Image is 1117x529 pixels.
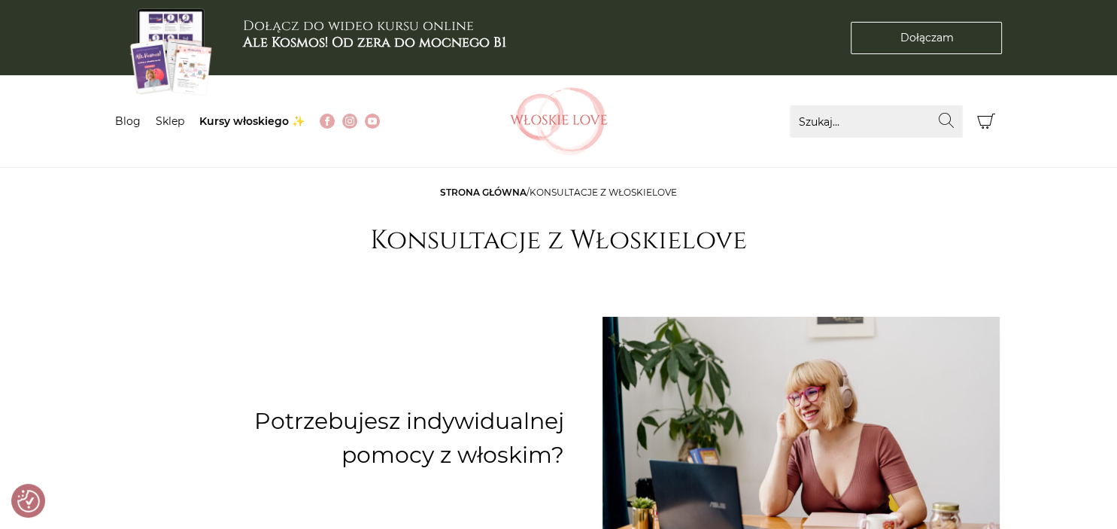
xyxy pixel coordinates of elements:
img: Revisit consent button [17,490,40,512]
button: Preferencje co do zgód [17,490,40,512]
p: Potrzebujesz indywidualnej pomocy z włoskim? [156,404,563,472]
b: Ale Kosmos! Od zera do mocnego B1 [243,33,506,52]
span: Konsultacje z Włoskielove [530,187,677,198]
h3: Dołącz do wideo kursu online [243,18,506,50]
span: Dołączam [900,30,953,46]
img: Włoskielove [510,87,608,155]
a: Kursy włoskiego ✨ [199,114,305,128]
button: Koszyk [970,105,1003,138]
a: Sklep [156,114,184,128]
a: Strona główna [440,187,527,198]
a: Dołączam [851,22,1002,54]
input: Szukaj... [790,105,963,138]
a: Blog [115,114,141,128]
h1: Konsultacje z Włoskielove [370,225,747,257]
span: / [440,187,677,198]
